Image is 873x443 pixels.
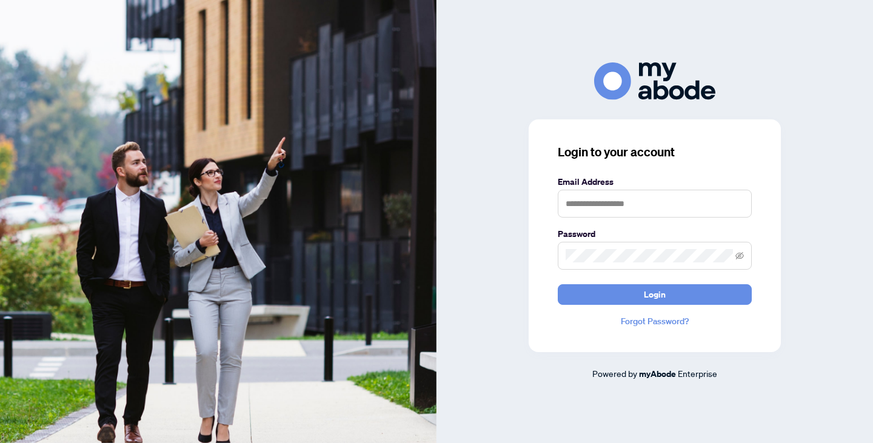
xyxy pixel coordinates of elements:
span: Enterprise [678,368,717,379]
label: Email Address [558,175,752,188]
a: Forgot Password? [558,315,752,328]
span: Powered by [592,368,637,379]
a: myAbode [639,367,676,381]
label: Password [558,227,752,241]
span: eye-invisible [735,251,744,260]
h3: Login to your account [558,144,752,161]
span: Login [644,285,666,304]
img: ma-logo [594,62,715,99]
button: Login [558,284,752,305]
